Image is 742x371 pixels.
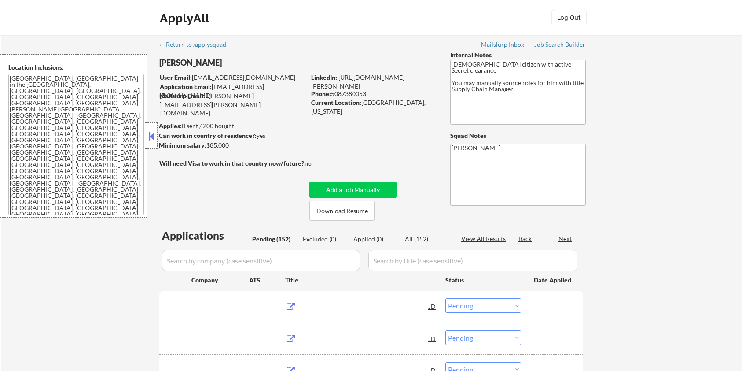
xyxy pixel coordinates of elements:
div: Pending (152) [252,235,296,244]
div: 0 sent / 200 bought [159,122,305,130]
div: Excluded (0) [303,235,347,244]
div: Applications [162,230,249,241]
div: Internal Notes [450,51,586,59]
strong: LinkedIn: [311,74,337,81]
div: Location Inclusions: [8,63,144,72]
strong: Application Email: [160,83,212,90]
strong: Will need Visa to work in that country now/future?: [159,160,306,167]
div: ← Return to /applysquad [158,41,235,48]
div: Mailslurp Inbox [481,41,525,48]
a: Job Search Builder [534,41,586,50]
div: Date Applied [534,276,573,285]
div: [GEOGRAPHIC_DATA], [US_STATE] [311,98,436,115]
div: Back [518,234,533,243]
strong: Current Location: [311,99,361,106]
strong: User Email: [160,74,192,81]
a: ← Return to /applysquad [158,41,235,50]
div: All (152) [405,235,449,244]
div: JD [428,298,437,314]
strong: Can work in country of residence?: [159,132,257,139]
div: Job Search Builder [534,41,586,48]
button: Log Out [551,9,587,26]
div: View All Results [461,234,508,243]
div: no [305,159,330,168]
div: yes [159,131,303,140]
a: [URL][DOMAIN_NAME][PERSON_NAME] [311,74,404,90]
div: [EMAIL_ADDRESS][DOMAIN_NAME] [160,73,305,82]
div: Company [191,276,249,285]
div: Squad Notes [450,131,586,140]
div: 5087380053 [311,89,436,98]
div: Applied (0) [353,235,397,244]
div: Status [445,272,521,288]
div: Next [558,234,573,243]
div: $85,000 [159,141,305,150]
input: Search by company (case sensitive) [162,250,360,271]
input: Search by title (case sensitive) [368,250,577,271]
div: Title [285,276,437,285]
div: JD [428,330,437,346]
strong: Minimum salary: [159,141,206,149]
a: Mailslurp Inbox [481,41,525,50]
div: [PERSON_NAME] [159,57,340,68]
div: [EMAIL_ADDRESS][DOMAIN_NAME] [160,82,305,100]
strong: Mailslurp Email: [159,92,205,100]
div: ATS [249,276,285,285]
strong: Applies: [159,122,182,130]
button: Download Resume [309,201,375,221]
div: ApplyAll [160,11,212,26]
button: Add a Job Manually [309,182,397,198]
strong: Phone: [311,90,331,97]
div: [PERSON_NAME][EMAIL_ADDRESS][PERSON_NAME][DOMAIN_NAME] [159,92,305,118]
